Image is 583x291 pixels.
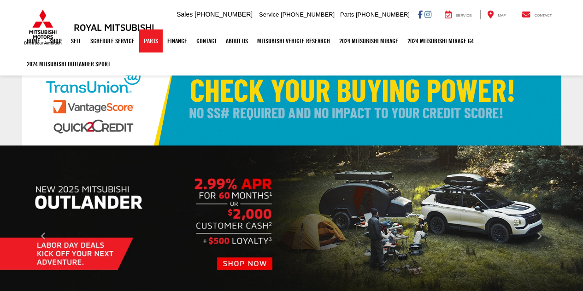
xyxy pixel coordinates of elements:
[194,11,253,18] span: [PHONE_NUMBER]
[403,29,478,52] a: 2024 Mitsubishi Mirage G4
[74,22,154,32] h3: Royal Mitsubishi
[163,29,192,52] a: Finance
[259,11,279,18] span: Service
[424,11,431,18] a: Instagram: Click to visit our Instagram page
[86,29,139,52] a: Schedule Service: Opens in a new tab
[340,11,354,18] span: Parts
[281,11,335,18] span: [PHONE_NUMBER]
[253,29,335,52] a: Mitsubishi Vehicle Research
[418,11,423,18] a: Facebook: Click to visit our Facebook page
[66,29,86,52] a: Sell
[177,11,193,18] span: Sales
[22,9,64,45] img: Mitsubishi
[22,53,561,145] img: Check Your Buying Power
[22,29,45,52] a: Home
[22,52,115,76] a: 2024 Mitsubishi Outlander SPORT
[335,29,403,52] a: 2024 Mitsubishi Mirage
[498,13,506,17] span: Map
[480,10,512,19] a: Map
[139,29,163,52] a: Parts: Opens in a new tab
[438,10,479,19] a: Service
[456,13,472,17] span: Service
[192,29,221,52] a: Contact
[45,29,66,52] a: Shop
[515,10,559,19] a: Contact
[356,11,410,18] span: [PHONE_NUMBER]
[534,13,552,17] span: Contact
[221,29,253,52] a: About Us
